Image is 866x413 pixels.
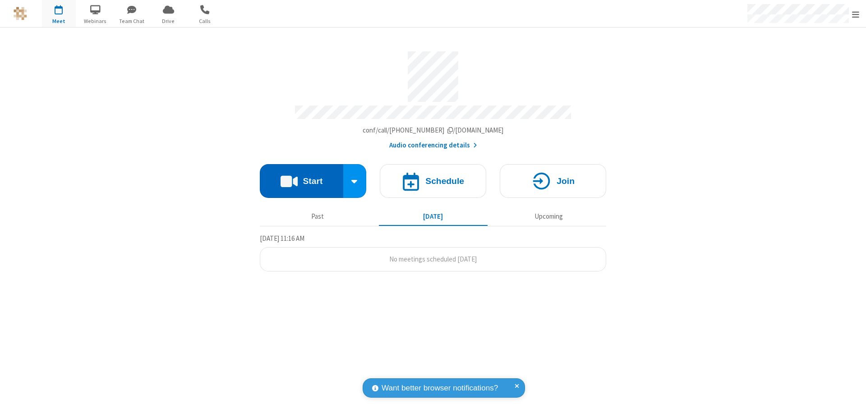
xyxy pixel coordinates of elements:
[389,255,477,263] span: No meetings scheduled [DATE]
[303,177,322,185] h4: Start
[78,17,112,25] span: Webinars
[380,164,486,198] button: Schedule
[263,208,372,225] button: Past
[260,234,304,243] span: [DATE] 11:16 AM
[343,164,367,198] div: Start conference options
[363,125,504,136] button: Copy my meeting room linkCopy my meeting room link
[389,140,477,151] button: Audio conferencing details
[500,164,606,198] button: Join
[260,233,606,272] section: Today's Meetings
[14,7,27,20] img: QA Selenium DO NOT DELETE OR CHANGE
[382,382,498,394] span: Want better browser notifications?
[494,208,603,225] button: Upcoming
[260,45,606,151] section: Account details
[363,126,504,134] span: Copy my meeting room link
[152,17,185,25] span: Drive
[843,390,859,407] iframe: Chat
[425,177,464,185] h4: Schedule
[379,208,488,225] button: [DATE]
[188,17,222,25] span: Calls
[115,17,149,25] span: Team Chat
[557,177,575,185] h4: Join
[260,164,343,198] button: Start
[42,17,76,25] span: Meet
